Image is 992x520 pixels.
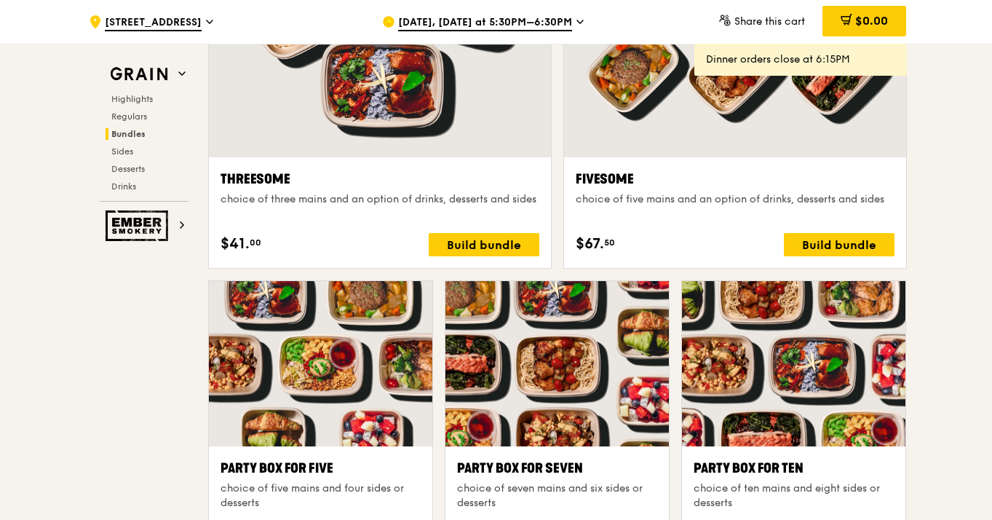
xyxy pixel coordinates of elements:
[398,15,572,31] span: [DATE], [DATE] at 5:30PM–6:30PM
[734,15,805,28] span: Share this cart
[111,181,136,192] span: Drinks
[221,233,250,255] span: $41.
[111,164,145,174] span: Desserts
[221,458,421,478] div: Party Box for Five
[250,237,261,248] span: 00
[111,111,147,122] span: Regulars
[221,169,539,189] div: Threesome
[111,94,153,104] span: Highlights
[576,169,894,189] div: Fivesome
[457,481,657,511] div: choice of seven mains and six sides or desserts
[706,52,895,67] div: Dinner orders close at 6:15PM
[429,233,539,256] div: Build bundle
[694,481,894,511] div: choice of ten mains and eight sides or desserts
[855,14,888,28] span: $0.00
[576,192,894,207] div: choice of five mains and an option of drinks, desserts and sides
[457,458,657,478] div: Party Box for Seven
[576,233,604,255] span: $67.
[105,15,202,31] span: [STREET_ADDRESS]
[604,237,615,248] span: 50
[694,458,894,478] div: Party Box for Ten
[111,146,133,157] span: Sides
[784,233,894,256] div: Build bundle
[221,192,539,207] div: choice of three mains and an option of drinks, desserts and sides
[221,481,421,511] div: choice of five mains and four sides or desserts
[111,129,146,139] span: Bundles
[106,61,172,87] img: Grain web logo
[106,210,172,241] img: Ember Smokery web logo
